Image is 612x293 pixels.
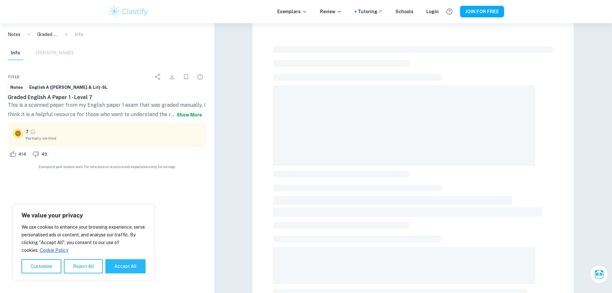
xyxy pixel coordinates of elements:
span: Partially verified [26,135,201,141]
button: Help and Feedback [444,6,455,17]
a: Notes [8,31,21,38]
p: Review [320,8,342,15]
span: 49 [38,151,51,158]
div: Share [151,70,164,83]
h6: Graded English A Paper 1 - Level 7 [8,94,207,101]
div: We value your privacy [13,205,154,280]
button: JOIN FOR FREE [460,6,504,17]
div: Report issue [194,70,207,83]
span: Title [8,74,20,80]
p: Graded English A Paper 1 - Level 7 [37,31,58,38]
div: Dislike [31,149,51,159]
a: Schools [395,8,413,15]
span: 414 [15,151,30,158]
a: English A ([PERSON_NAME] & Lit)-SL [27,83,110,91]
button: Accept All [105,259,146,273]
button: Ask Clai [590,265,608,283]
button: Reject All [64,259,103,273]
a: Grade partially verified [30,129,36,135]
span: Notes [8,84,25,91]
div: Download [165,70,178,83]
span: English A ([PERSON_NAME] & Lit)-SL [27,84,110,91]
div: Like [8,149,30,159]
a: Tutoring [358,8,383,15]
button: Show more [174,109,205,121]
p: We use cookies to enhance your browsing experience, serve personalised ads or content, and analys... [22,223,146,254]
p: Exemplars [277,8,307,15]
img: Clastify logo [108,5,149,18]
div: Bookmark [180,70,192,83]
span: Example of past student work. For reference on structure and expectations only. Do not copy. [8,164,207,169]
p: We value your privacy [22,212,146,219]
a: Login [426,8,439,15]
p: Info [75,31,83,38]
button: Customise [22,259,61,273]
button: Info [8,46,23,60]
p: 7 [26,128,29,135]
a: Cookie Policy [40,247,68,253]
a: Notes [8,83,25,91]
p: This is a scanned paper from my English paper 1 exam that was graded manually. I think it is a he... [8,101,207,121]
